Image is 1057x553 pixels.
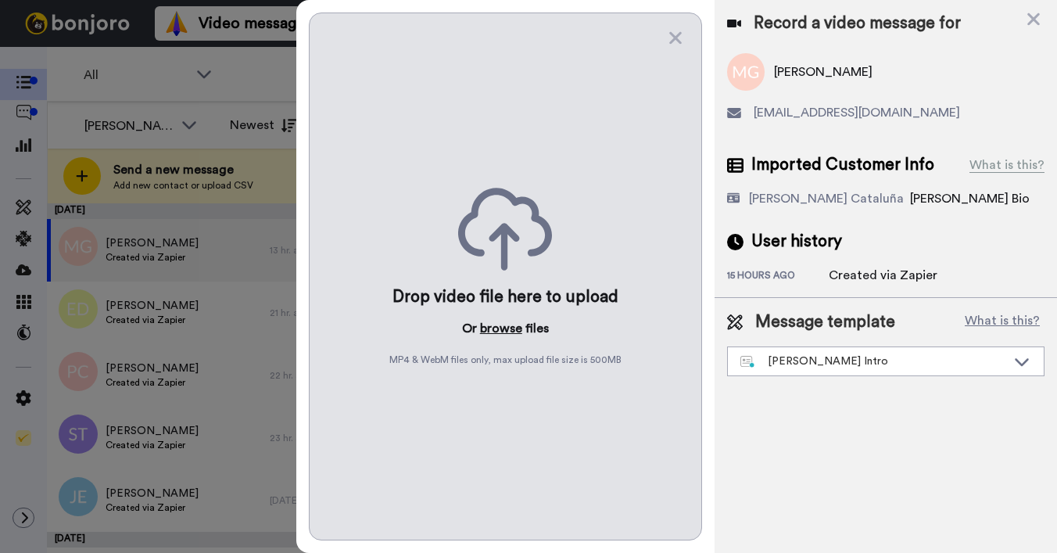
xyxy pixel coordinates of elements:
span: [PERSON_NAME] Bio [910,192,1030,205]
span: Imported Customer Info [751,153,934,177]
span: User history [751,230,842,253]
div: Created via Zapier [829,266,937,285]
button: browse [480,319,522,338]
span: [EMAIL_ADDRESS][DOMAIN_NAME] [754,103,960,122]
button: What is this? [960,311,1044,334]
span: MP4 & WebM files only, max upload file size is 500 MB [389,354,622,366]
img: nextgen-template.svg [740,356,755,368]
div: Drop video file here to upload [392,286,618,308]
div: 15 hours ago [727,269,829,285]
span: Message template [755,311,895,334]
div: [PERSON_NAME] Cataluña [749,189,904,208]
div: What is this? [969,156,1044,174]
p: Or files [462,319,549,338]
div: [PERSON_NAME] Intro [740,354,1006,369]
